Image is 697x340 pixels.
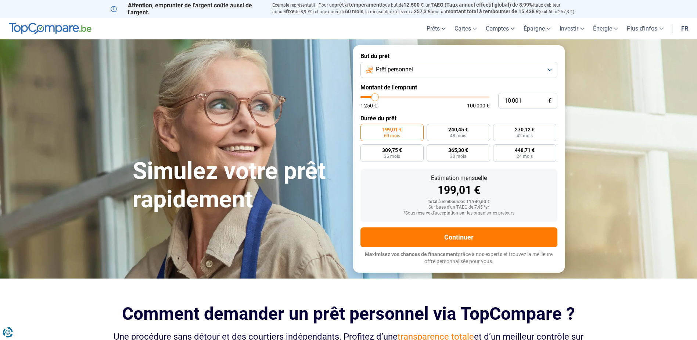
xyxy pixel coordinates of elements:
[448,127,468,132] span: 240,45 €
[384,154,400,159] span: 36 mois
[272,2,587,15] p: Exemple représentatif : Pour un tous but de , un (taux débiteur annuel de 8,99%) et une durée de ...
[589,18,622,39] a: Énergie
[414,8,431,14] span: 257,3 €
[548,98,552,104] span: €
[517,154,533,159] span: 24 mois
[360,227,557,247] button: Continuer
[677,18,693,39] a: fr
[431,2,533,8] span: TAEG (Taux annuel effectif global) de 8,99%
[360,53,557,60] label: But du prêt
[111,2,263,16] p: Attention, emprunter de l'argent coûte aussi de l'argent.
[450,18,481,39] a: Cartes
[382,148,402,153] span: 309,75 €
[360,103,377,108] span: 1 250 €
[345,8,363,14] span: 60 mois
[555,18,589,39] a: Investir
[360,115,557,122] label: Durée du prêt
[481,18,519,39] a: Comptes
[111,304,587,324] h2: Comment demander un prêt personnel via TopCompare ?
[467,103,489,108] span: 100 000 €
[515,148,535,153] span: 448,71 €
[450,134,466,138] span: 48 mois
[622,18,668,39] a: Plus d'infos
[382,127,402,132] span: 199,01 €
[334,2,381,8] span: prêt à tempérament
[366,199,552,205] div: Total à rembourser: 11 940,60 €
[446,8,539,14] span: montant total à rembourser de 15.438 €
[515,127,535,132] span: 270,12 €
[384,134,400,138] span: 60 mois
[519,18,555,39] a: Épargne
[360,62,557,78] button: Prêt personnel
[450,154,466,159] span: 30 mois
[366,175,552,181] div: Estimation mensuelle
[376,65,413,74] span: Prêt personnel
[366,211,552,216] div: *Sous réserve d'acceptation par les organismes prêteurs
[9,23,91,35] img: TopCompare
[422,18,450,39] a: Prêts
[133,157,344,214] h1: Simulez votre prêt rapidement
[517,134,533,138] span: 42 mois
[360,251,557,265] p: grâce à nos experts et trouvez la meilleure offre personnalisée pour vous.
[360,84,557,91] label: Montant de l'emprunt
[365,251,458,257] span: Maximisez vos chances de financement
[448,148,468,153] span: 365,30 €
[286,8,295,14] span: fixe
[366,185,552,196] div: 199,01 €
[366,205,552,210] div: Sur base d'un TAEG de 7,45 %*
[403,2,424,8] span: 12.500 €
